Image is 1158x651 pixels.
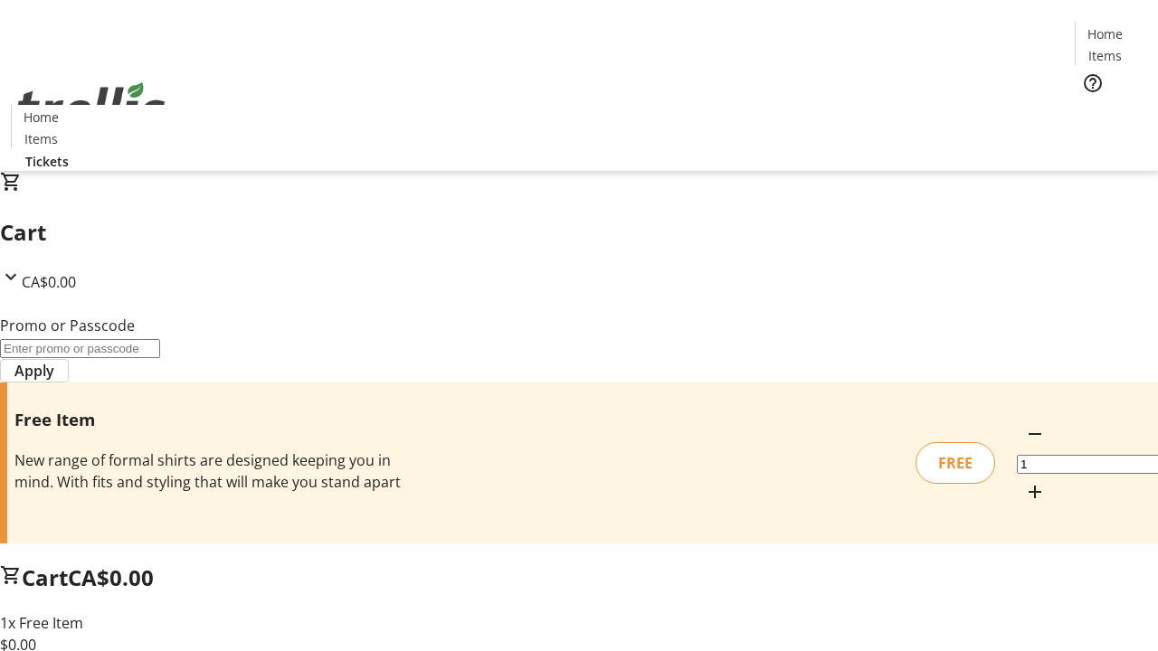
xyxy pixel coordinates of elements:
[1076,46,1134,65] a: Items
[22,272,76,292] span: CA$0.00
[12,129,70,148] a: Items
[14,407,410,432] h3: Free Item
[14,449,410,493] div: New range of formal shirts are designed keeping you in mind. With fits and styling that will make...
[24,108,59,127] span: Home
[11,152,83,171] a: Tickets
[1075,105,1147,124] a: Tickets
[1088,46,1122,65] span: Items
[1089,105,1133,124] span: Tickets
[1075,65,1111,101] button: Help
[916,442,995,484] div: FREE
[25,152,69,171] span: Tickets
[11,62,172,153] img: Orient E2E Organization n8Uh8VXFSN's Logo
[1076,24,1134,43] a: Home
[14,360,54,382] span: Apply
[1017,474,1053,510] button: Increment by one
[24,129,58,148] span: Items
[12,108,70,127] a: Home
[68,562,154,592] span: CA$0.00
[1017,416,1053,452] button: Decrement by one
[1087,24,1123,43] span: Home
